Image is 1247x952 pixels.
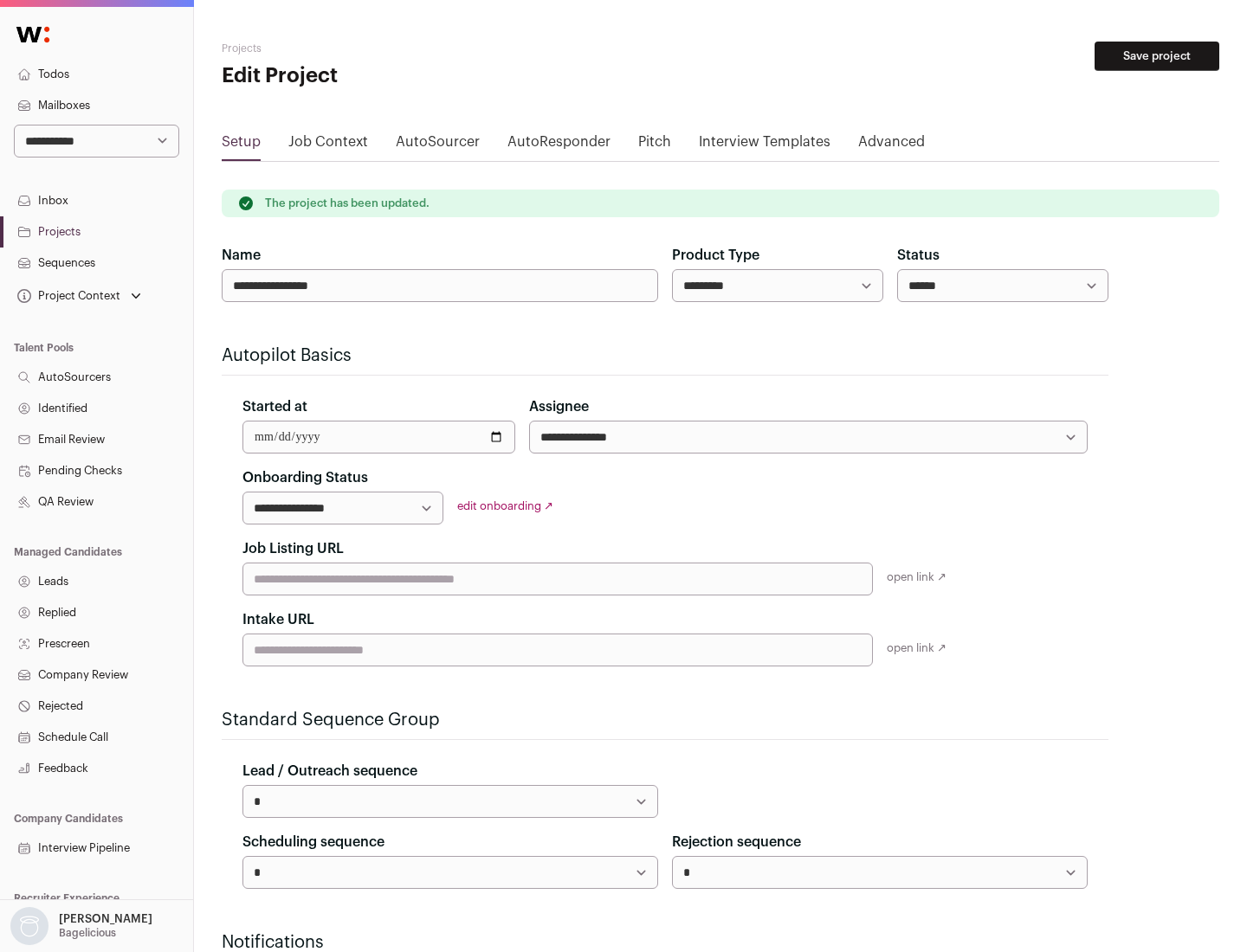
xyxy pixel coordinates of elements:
p: The project has been updated. [265,196,430,210]
a: Pitch [638,132,671,159]
p: [PERSON_NAME] [59,912,152,926]
a: AutoSourcer [396,132,480,159]
h2: Autopilot Basics [222,344,1108,368]
label: Status [897,245,940,266]
p: Bagelicious [59,926,116,940]
label: Started at [242,396,307,417]
div: Project Context [14,289,120,303]
a: Interview Templates [699,132,830,159]
a: Setup [222,132,261,159]
img: Wellfound [7,17,59,52]
a: AutoResponder [507,132,611,159]
label: Lead / Outreach sequence [242,761,417,782]
label: Scheduling sequence [242,832,384,852]
h2: Standard Sequence Group [222,708,1108,732]
label: Job Listing URL [242,538,344,559]
img: nopic.png [10,907,48,945]
a: Job Context [288,132,368,159]
label: Intake URL [242,609,314,630]
a: Advanced [858,132,925,159]
label: Rejection sequence [672,832,801,852]
label: Onboarding Status [242,467,368,488]
label: Assignee [529,396,589,417]
a: edit onboarding ↗ [457,500,553,511]
label: Name [222,245,261,266]
h2: Projects [222,42,554,55]
label: Product Type [672,245,759,266]
button: Open dropdown [7,907,156,945]
button: Save project [1095,42,1219,71]
h1: Edit Project [222,62,554,90]
button: Open dropdown [14,284,145,308]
